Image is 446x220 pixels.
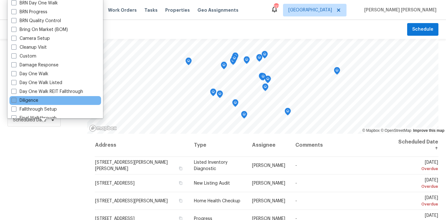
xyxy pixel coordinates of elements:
button: Copy Address [178,180,184,186]
div: Map marker [185,58,192,67]
canvas: Map [87,39,438,134]
label: Cleanup Visit [11,44,47,51]
span: [PERSON_NAME] [252,181,285,186]
span: [DATE] [398,196,438,207]
label: Damage Response [11,62,58,68]
div: 112 [274,4,278,10]
label: BRN Progress [11,9,47,15]
span: [PERSON_NAME] [PERSON_NAME] [362,7,437,13]
span: - [295,199,297,203]
div: Map marker [232,52,238,62]
label: Final Walkthrough [11,115,57,121]
span: Home Health Checkup [194,199,240,203]
span: [STREET_ADDRESS][PERSON_NAME][PERSON_NAME] [95,160,168,171]
label: Bring On Market (BOM) [11,27,68,33]
span: Listed Inventory Diagnostic [194,160,227,171]
div: Map marker [241,111,247,121]
span: Scheduled Date [13,117,46,123]
label: Fallthrough Setup [11,106,57,113]
span: Geo Assignments [197,7,238,13]
label: Custom [11,53,36,59]
span: New Listing Audit [194,181,230,186]
span: Tasks [144,8,158,12]
label: Day One Walk REIT Fallthrough [11,89,83,95]
label: BRN Quality Control [11,18,61,24]
a: Mapbox homepage [89,125,117,132]
div: Overdue [398,166,438,172]
div: Map marker [230,57,236,67]
a: OpenStreetMap [381,128,411,133]
span: [DATE] [398,178,438,190]
div: Map marker [231,55,238,64]
div: Map marker [210,89,216,98]
div: Map marker [285,108,291,118]
div: Map marker [259,73,265,82]
span: [PERSON_NAME] [252,163,285,168]
div: Map marker [221,62,227,71]
span: [STREET_ADDRESS] [95,181,135,186]
th: Comments [290,134,393,157]
span: [PERSON_NAME] [252,199,285,203]
label: Day One Walk [11,71,48,77]
div: Map marker [265,76,271,85]
span: [STREET_ADDRESS][PERSON_NAME] [95,199,168,203]
th: Address [95,134,189,157]
th: Scheduled Date ↑ [393,134,438,157]
div: Map marker [232,99,238,109]
span: Work Orders [108,7,137,13]
a: Mapbox [362,128,380,133]
span: Properties [165,7,190,13]
th: Type [189,134,247,157]
label: Diligence [11,97,38,104]
div: Overdue [398,201,438,207]
label: Camera Setup [11,35,50,42]
button: Schedule [407,23,438,36]
label: Day One Walk Listed [11,80,62,86]
button: Copy Address [178,166,184,171]
div: Map marker [260,73,266,83]
div: Map marker [262,83,268,93]
div: Map marker [217,90,223,100]
span: - [295,163,297,168]
span: Schedule [412,26,433,34]
button: Copy Address [178,198,184,204]
div: Overdue [398,183,438,190]
span: - [295,181,297,186]
div: Map marker [244,56,250,66]
th: Assignee [247,134,290,157]
span: [GEOGRAPHIC_DATA] [288,7,332,13]
span: [DATE] [398,160,438,172]
a: Improve this map [413,128,444,133]
div: Map marker [256,54,262,64]
div: Map marker [334,67,340,77]
div: Map marker [262,51,268,61]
